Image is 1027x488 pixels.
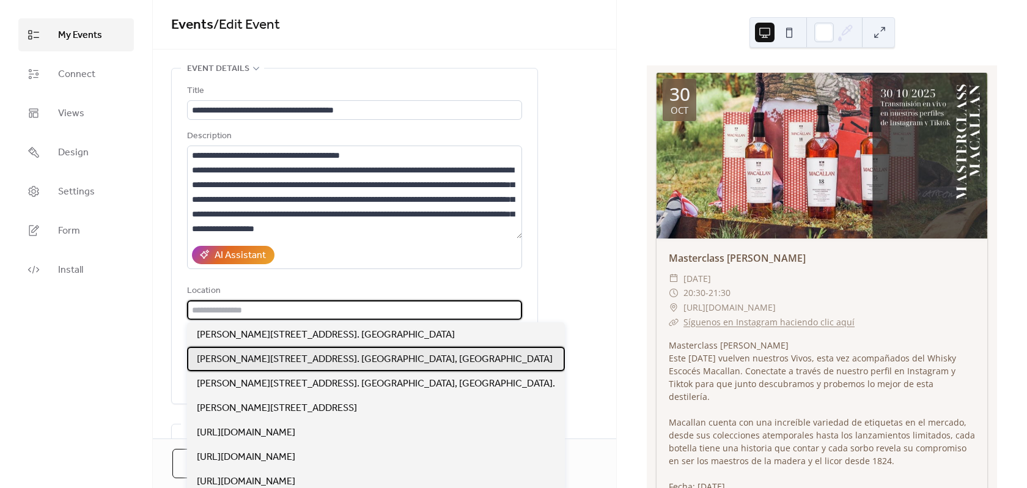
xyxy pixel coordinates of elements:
[18,253,134,286] a: Install
[187,284,520,298] div: Location
[669,300,679,315] div: ​
[197,377,555,391] span: [PERSON_NAME][STREET_ADDRESS]. [GEOGRAPHIC_DATA], [GEOGRAPHIC_DATA].
[18,97,134,130] a: Views
[58,106,84,121] span: Views
[669,315,679,330] div: ​
[18,18,134,51] a: My Events
[197,328,455,342] span: [PERSON_NAME][STREET_ADDRESS]. [GEOGRAPHIC_DATA]
[58,224,80,238] span: Form
[669,272,679,286] div: ​
[669,251,806,265] a: Masterclass [PERSON_NAME]
[18,214,134,247] a: Form
[192,246,274,264] button: AI Assistant
[187,84,520,98] div: Title
[671,106,688,115] div: oct
[669,85,690,103] div: 30
[705,286,709,300] span: -
[58,28,102,43] span: My Events
[58,263,83,278] span: Install
[18,175,134,208] a: Settings
[18,57,134,91] a: Connect
[171,12,213,39] a: Events
[709,286,731,300] span: 21:30
[187,129,520,144] div: Description
[58,146,89,160] span: Design
[197,401,357,416] span: [PERSON_NAME][STREET_ADDRESS]
[213,12,280,39] span: / Edit Event
[58,67,95,82] span: Connect
[197,426,295,440] span: [URL][DOMAIN_NAME]
[683,300,776,315] span: [URL][DOMAIN_NAME]
[683,286,705,300] span: 20:30
[172,449,252,478] button: Cancel
[197,352,553,367] span: [PERSON_NAME][STREET_ADDRESS]. [GEOGRAPHIC_DATA], [GEOGRAPHIC_DATA]
[683,316,855,328] a: Síguenos en Instagram haciendo clic aquí
[683,272,711,286] span: [DATE]
[215,248,266,263] div: AI Assistant
[187,62,249,76] span: Event details
[197,450,295,465] span: [URL][DOMAIN_NAME]
[18,136,134,169] a: Design
[669,286,679,300] div: ​
[58,185,95,199] span: Settings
